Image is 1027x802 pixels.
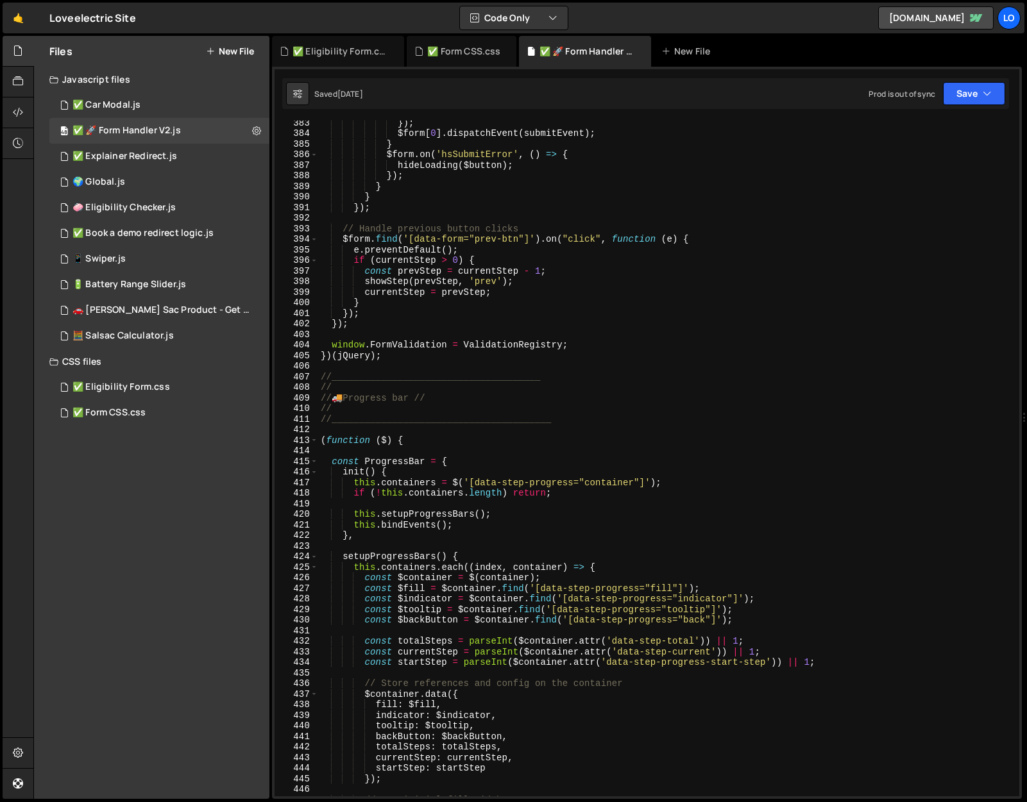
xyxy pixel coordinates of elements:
[49,169,269,195] div: 8014/42769.js
[275,753,318,764] div: 443
[275,721,318,731] div: 440
[72,99,140,111] div: ✅ Car Modal.js
[49,400,269,426] div: 8014/41351.css
[49,144,269,169] div: 8014/41778.js
[275,297,318,308] div: 400
[34,67,269,92] div: Javascript files
[275,689,318,700] div: 437
[275,287,318,298] div: 399
[661,45,715,58] div: New File
[72,407,146,419] div: ✅ Form CSS.css
[49,297,274,323] div: 8014/33036.js
[275,520,318,531] div: 421
[275,139,318,150] div: 385
[275,351,318,362] div: 405
[275,266,318,277] div: 397
[275,403,318,414] div: 410
[275,478,318,489] div: 417
[275,774,318,785] div: 445
[275,763,318,774] div: 444
[275,276,318,287] div: 398
[275,710,318,721] div: 439
[293,45,389,58] div: ✅ Eligibility Form.css
[275,615,318,626] div: 430
[275,213,318,224] div: 392
[275,424,318,435] div: 412
[275,509,318,520] div: 420
[427,45,500,58] div: ✅ Form CSS.css
[997,6,1021,29] a: Lo
[49,10,136,26] div: Loveelectric Site
[275,255,318,266] div: 396
[275,678,318,689] div: 436
[275,330,318,340] div: 403
[72,253,126,265] div: 📱 Swiper.js
[49,195,269,221] div: 8014/42657.js
[49,323,269,349] div: 8014/28850.js
[275,530,318,541] div: 422
[275,372,318,383] div: 407
[275,435,318,446] div: 413
[275,203,318,213] div: 391
[275,784,318,795] div: 446
[3,3,34,33] a: 🤙
[275,414,318,425] div: 411
[275,668,318,679] div: 435
[275,594,318,605] div: 428
[275,393,318,404] div: 409
[869,88,935,99] div: Prod is out of sync
[72,305,250,316] div: 🚗 [PERSON_NAME] Sac Product - Get started.js
[275,245,318,256] div: 395
[275,234,318,245] div: 394
[34,349,269,374] div: CSS files
[314,88,363,99] div: Saved
[72,330,174,342] div: 🧮 Salsac Calculator.js
[275,340,318,351] div: 404
[275,118,318,129] div: 383
[275,181,318,192] div: 389
[275,657,318,668] div: 434
[275,551,318,562] div: 424
[60,127,68,137] span: 48
[275,541,318,552] div: 423
[275,382,318,393] div: 408
[49,118,269,144] div: 8014/42987.js
[539,45,636,58] div: ✅ 🚀 Form Handler V2.js
[72,151,177,162] div: ✅ Explainer Redirect.js
[943,82,1005,105] button: Save
[275,319,318,330] div: 402
[72,125,181,137] div: ✅ 🚀 Form Handler V2.js
[275,308,318,319] div: 401
[72,381,170,393] div: ✅ Eligibility Form.css
[275,171,318,181] div: 388
[49,221,269,246] div: 8014/41355.js
[49,92,269,118] div: 8014/41995.js
[878,6,994,29] a: [DOMAIN_NAME]
[49,44,72,58] h2: Files
[275,647,318,658] div: 433
[275,583,318,594] div: 427
[275,499,318,510] div: 419
[275,160,318,171] div: 387
[275,128,318,139] div: 384
[275,562,318,573] div: 425
[206,46,254,56] button: New File
[72,279,186,290] div: 🔋 Battery Range Slider.js
[49,246,269,272] div: 8014/34949.js
[49,374,269,400] div: 8014/41354.css
[275,467,318,478] div: 416
[275,636,318,647] div: 432
[275,149,318,160] div: 386
[275,626,318,637] div: 431
[460,6,568,29] button: Code Only
[49,272,269,297] div: 8014/34824.js
[275,456,318,467] div: 415
[275,731,318,742] div: 441
[275,699,318,710] div: 438
[72,202,176,213] div: 🧼 Eligibility Checker.js
[275,224,318,235] div: 393
[275,488,318,499] div: 418
[275,446,318,456] div: 414
[72,176,125,188] div: 🌍 Global.js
